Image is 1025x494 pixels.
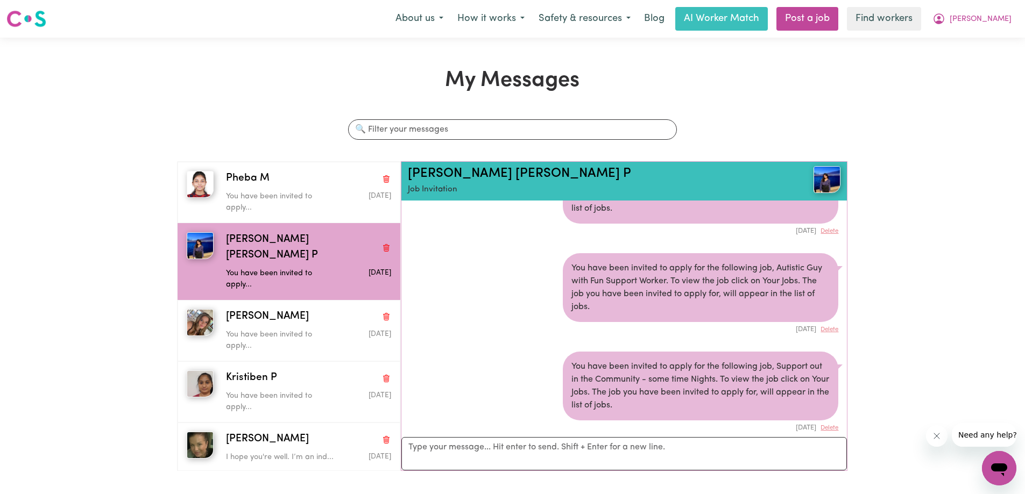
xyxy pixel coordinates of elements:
div: [DATE] [563,420,838,433]
span: Message sent on September 0, 2025 [369,331,391,338]
iframe: Button to launch messaging window [982,451,1016,485]
span: Need any help? [6,8,65,16]
p: You have been invited to apply... [226,268,336,291]
button: Delete conversation [381,241,391,255]
button: How it works [450,8,532,30]
button: Sarah Jane P[PERSON_NAME] [PERSON_NAME] PDelete conversationYou have been invited to apply...Mess... [178,223,400,300]
button: Kristiben PKristiben PDelete conversationYou have been invited to apply...Message sent on Septemb... [178,361,400,423]
button: Delete [821,227,838,236]
a: Careseekers logo [6,6,46,31]
a: Blog [638,7,671,31]
p: You have been invited to apply... [226,390,336,413]
span: Kristiben P [226,370,277,386]
div: You have been invited to apply for the following job, Support out in the Community - some time Ni... [563,352,838,420]
span: Message sent on September 0, 2025 [369,392,391,399]
button: Delete conversation [381,432,391,446]
a: Post a job [776,7,838,31]
input: 🔍 Filter your messages [348,119,677,140]
button: Natasha B[PERSON_NAME]Delete conversationI hope you're well. I’m an ind...Message sent on Septemb... [178,423,400,472]
p: I hope you're well. I’m an ind... [226,452,336,463]
img: Natasha B [187,432,214,459]
div: You have been invited to apply for the following job, Autistic Guy with Fun Support Worker. To vi... [563,253,838,322]
img: Pheba M [187,171,214,198]
h1: My Messages [177,68,847,94]
a: [PERSON_NAME] [PERSON_NAME] P [408,167,631,180]
img: View Sarah Jane P's profile [814,166,840,193]
span: [PERSON_NAME] [PERSON_NAME] P [226,232,377,263]
span: Message sent on September 0, 2025 [369,269,391,276]
p: You have been invited to apply... [226,191,336,214]
button: Delete [821,424,838,433]
button: Delete conversation [381,371,391,385]
span: Message sent on September 4, 2025 [369,192,391,199]
iframe: Close message [926,425,948,447]
a: AI Worker Match [675,7,768,31]
button: My Account [925,8,1019,30]
button: Delete [821,325,838,334]
button: Pheba MPheba MDelete conversationYou have been invited to apply...Message sent on September 4, 2025 [178,162,400,223]
button: Delete conversation [381,171,391,185]
div: [DATE] [563,322,838,334]
a: Sarah Jane P [768,166,840,193]
span: [PERSON_NAME] [950,13,1012,25]
a: Find workers [847,7,921,31]
iframe: Message from company [952,423,1016,447]
span: Pheba M [226,171,270,187]
span: [PERSON_NAME] [226,309,309,325]
span: Message sent on September 4, 2025 [369,453,391,460]
img: Sarah Jane P [187,232,214,259]
button: Lucie D[PERSON_NAME]Delete conversationYou have been invited to apply...Message sent on September... [178,300,400,361]
img: Kristiben P [187,370,214,397]
span: [PERSON_NAME] [226,432,309,447]
img: Lucie D [187,309,214,336]
p: Job Invitation [408,184,769,196]
button: Delete conversation [381,310,391,324]
button: About us [388,8,450,30]
p: You have been invited to apply... [226,329,336,352]
button: Safety & resources [532,8,638,30]
img: Careseekers logo [6,9,46,28]
div: [DATE] [563,224,838,236]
